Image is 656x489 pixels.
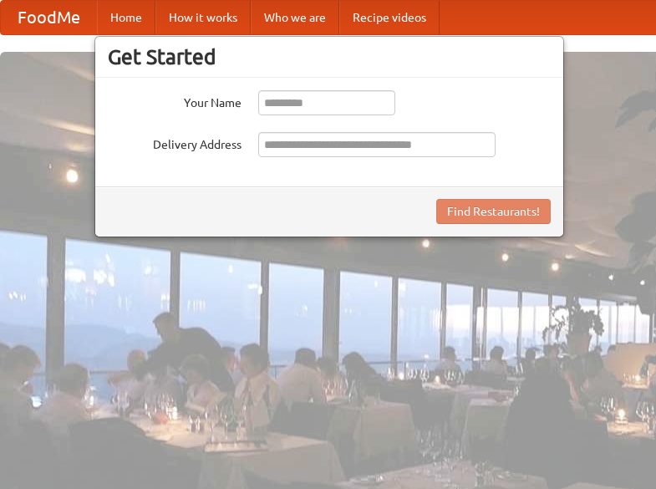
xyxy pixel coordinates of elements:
[251,1,339,34] a: Who we are
[155,1,251,34] a: How it works
[108,132,242,153] label: Delivery Address
[436,199,551,224] button: Find Restaurants!
[108,90,242,111] label: Your Name
[108,44,551,69] h3: Get Started
[1,1,97,34] a: FoodMe
[97,1,155,34] a: Home
[339,1,440,34] a: Recipe videos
